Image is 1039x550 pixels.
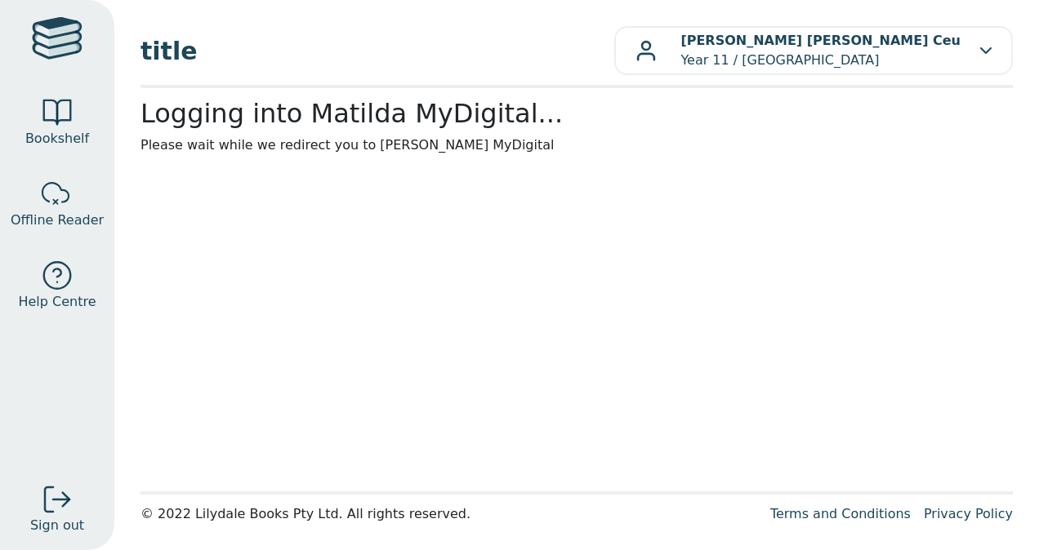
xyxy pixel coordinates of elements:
div: © 2022 Lilydale Books Pty Ltd. All rights reserved. [140,504,757,524]
h2: Logging into Matilda MyDigital... [140,98,1013,129]
a: Terms and Conditions [770,506,911,521]
span: Sign out [30,516,84,535]
button: [PERSON_NAME] [PERSON_NAME] CeuYear 11 / [GEOGRAPHIC_DATA] [614,26,1013,75]
span: Help Centre [18,292,96,312]
b: [PERSON_NAME] [PERSON_NAME] Ceu [680,33,961,48]
span: Offline Reader [11,211,104,230]
span: Bookshelf [25,129,89,149]
p: Year 11 / [GEOGRAPHIC_DATA] [680,31,961,70]
p: Please wait while we redirect you to [PERSON_NAME] MyDigital [140,135,1013,155]
span: title [140,33,614,69]
a: Privacy Policy [924,506,1013,521]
